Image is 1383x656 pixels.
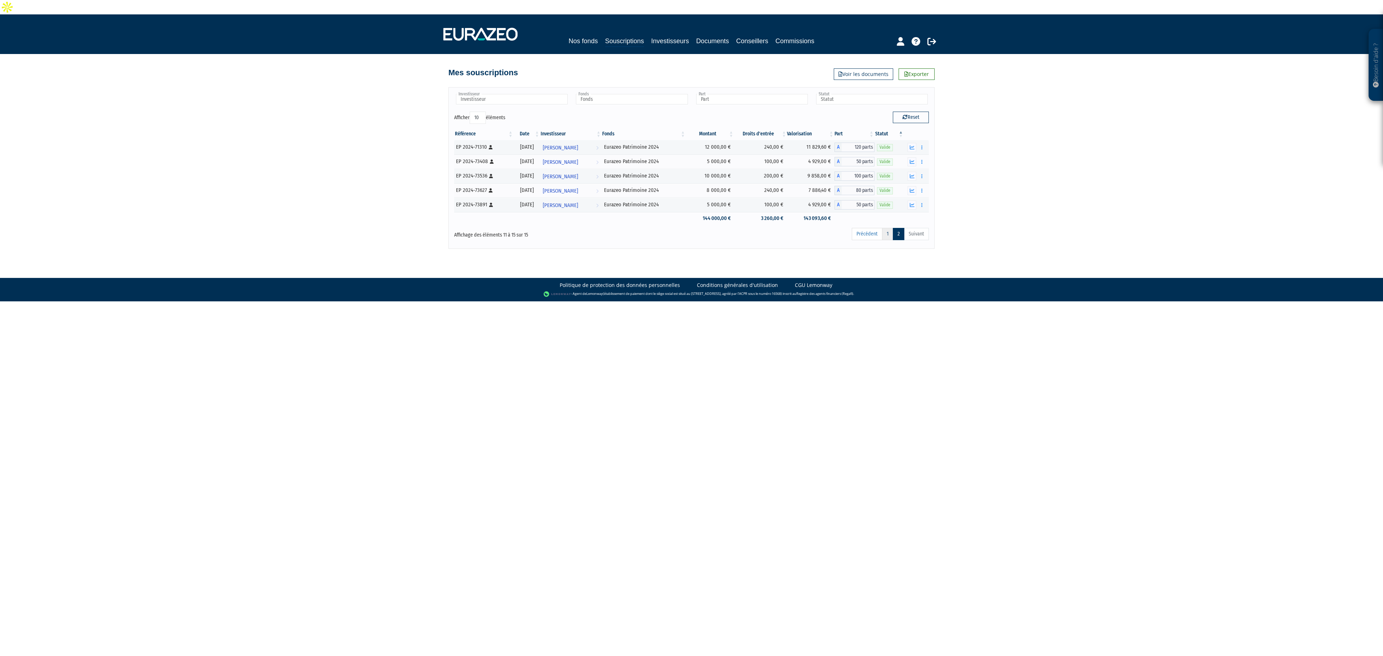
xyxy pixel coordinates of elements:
i: [Français] Personne physique [489,145,493,149]
a: Documents [696,36,729,46]
th: Date: activer pour trier la colonne par ordre croissant [514,128,540,140]
a: Registre des agents financiers (Regafi) [796,291,853,296]
span: 100 parts [842,171,874,181]
button: Reset [893,112,929,123]
td: 5 000,00 € [686,154,734,169]
span: [PERSON_NAME] [543,156,578,169]
i: Voir l'investisseur [596,141,599,154]
span: Valide [877,202,893,208]
span: [PERSON_NAME] [543,199,578,212]
a: [PERSON_NAME] [540,154,601,169]
td: 100,00 € [734,154,787,169]
div: A - Eurazeo Patrimoine 2024 [834,143,874,152]
h4: Mes souscriptions [448,68,518,77]
td: 7 886,40 € [787,183,834,198]
a: Investisseurs [651,36,689,46]
i: Voir l'investisseur [596,184,599,198]
select: Afficheréléments [470,112,486,124]
a: Politique de protection des données personnelles [560,282,680,289]
span: A [834,200,842,210]
div: A - Eurazeo Patrimoine 2024 [834,157,874,166]
a: 1 [882,228,893,240]
td: 12 000,00 € [686,140,734,154]
div: Eurazeo Patrimoine 2024 [604,187,683,194]
a: Commissions [775,36,814,46]
span: [PERSON_NAME] [543,170,578,183]
a: Exporter [899,68,935,80]
label: Afficher éléments [454,112,505,124]
td: 5 000,00 € [686,198,734,212]
a: Nos fonds [569,36,598,46]
span: Valide [877,173,893,180]
a: Conditions générales d'utilisation [697,282,778,289]
span: [PERSON_NAME] [543,184,578,198]
div: Eurazeo Patrimoine 2024 [604,158,683,165]
img: logo-lemonway.png [543,291,571,298]
th: Montant: activer pour trier la colonne par ordre croissant [686,128,734,140]
td: 100,00 € [734,198,787,212]
div: [DATE] [516,172,537,180]
span: Valide [877,187,893,194]
i: Voir l'investisseur [596,170,599,183]
td: 3 260,00 € [734,212,787,225]
span: A [834,143,842,152]
i: Voir l'investisseur [596,199,599,212]
i: [Français] Personne physique [489,174,493,178]
i: [Français] Personne physique [489,188,493,193]
div: Affichage des éléments 11 à 15 sur 15 [454,227,646,239]
div: EP 2024-73891 [456,201,511,208]
td: 4 929,00 € [787,198,834,212]
th: Statut : activer pour trier la colonne par ordre d&eacute;croissant [874,128,904,140]
div: Eurazeo Patrimoine 2024 [604,172,683,180]
a: [PERSON_NAME] [540,140,601,154]
div: [DATE] [516,201,537,208]
div: EP 2024-73627 [456,187,511,194]
th: Référence : activer pour trier la colonne par ordre croissant [454,128,514,140]
td: 143 093,60 € [787,212,834,225]
span: A [834,186,842,195]
td: 4 929,00 € [787,154,834,169]
th: Droits d'entrée: activer pour trier la colonne par ordre croissant [734,128,787,140]
p: Besoin d'aide ? [1372,33,1380,98]
img: 1732889491-logotype_eurazeo_blanc_rvb.png [443,28,518,41]
a: Précédent [852,228,882,240]
td: 11 829,60 € [787,140,834,154]
span: 50 parts [842,157,874,166]
span: Valide [877,158,893,165]
div: EP 2024-73536 [456,172,511,180]
span: 80 parts [842,186,874,195]
span: 120 parts [842,143,874,152]
td: 240,00 € [734,183,787,198]
th: Valorisation: activer pour trier la colonne par ordre croissant [787,128,834,140]
td: 8 000,00 € [686,183,734,198]
th: Part: activer pour trier la colonne par ordre croissant [834,128,874,140]
span: A [834,157,842,166]
a: Souscriptions [605,36,644,47]
a: [PERSON_NAME] [540,169,601,183]
span: A [834,171,842,181]
div: Eurazeo Patrimoine 2024 [604,143,683,151]
td: 9 858,00 € [787,169,834,183]
span: 50 parts [842,200,874,210]
i: [Français] Personne physique [490,159,494,164]
div: A - Eurazeo Patrimoine 2024 [834,200,874,210]
th: Investisseur: activer pour trier la colonne par ordre croissant [540,128,601,140]
td: 10 000,00 € [686,169,734,183]
a: CGU Lemonway [795,282,832,289]
td: 144 000,00 € [686,212,734,225]
div: - Agent de (établissement de paiement dont le siège social est situé au [STREET_ADDRESS], agréé p... [7,291,1376,298]
div: A - Eurazeo Patrimoine 2024 [834,171,874,181]
div: EP 2024-73408 [456,158,511,165]
a: 2 [893,228,904,240]
td: 240,00 € [734,140,787,154]
a: [PERSON_NAME] [540,198,601,212]
span: Valide [877,144,893,151]
div: [DATE] [516,158,537,165]
span: [PERSON_NAME] [543,141,578,154]
div: [DATE] [516,143,537,151]
a: [PERSON_NAME] [540,183,601,198]
th: Fonds: activer pour trier la colonne par ordre croissant [601,128,686,140]
div: EP 2024-71310 [456,143,511,151]
td: 200,00 € [734,169,787,183]
a: Lemonway [586,291,603,296]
